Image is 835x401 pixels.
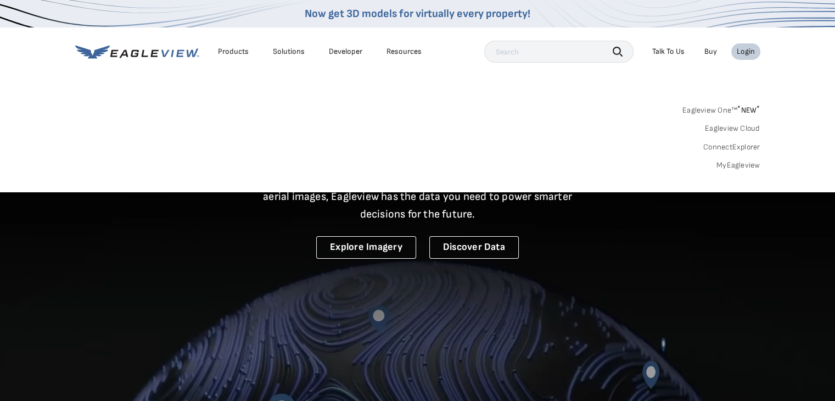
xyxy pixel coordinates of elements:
a: Eagleview One™*NEW* [682,102,760,115]
a: Discover Data [429,236,519,259]
input: Search [484,41,634,63]
span: NEW [737,105,760,115]
div: Talk To Us [652,47,685,57]
a: Buy [704,47,717,57]
a: ConnectExplorer [703,142,760,152]
a: Developer [329,47,362,57]
a: Explore Imagery [316,236,416,259]
a: Now get 3D models for virtually every property! [305,7,530,20]
p: A new era starts here. Built on more than 3.5 billion high-resolution aerial images, Eagleview ha... [250,170,586,223]
div: Products [218,47,249,57]
div: Solutions [273,47,305,57]
div: Resources [386,47,422,57]
a: Eagleview Cloud [705,124,760,133]
div: Login [737,47,755,57]
a: MyEagleview [716,160,760,170]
